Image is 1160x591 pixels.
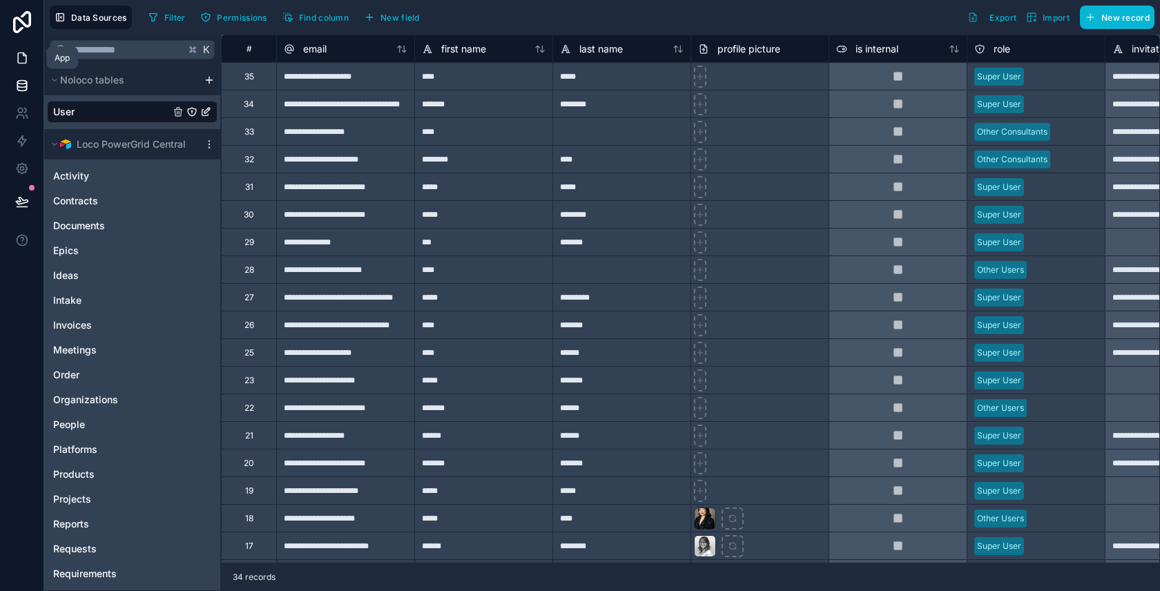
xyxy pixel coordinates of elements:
div: Super User [977,319,1021,331]
div: 29 [244,237,254,248]
div: # [232,43,266,54]
div: 25 [244,347,254,358]
span: first name [441,42,486,56]
div: App [55,52,70,64]
button: Data Sources [50,6,132,29]
span: 34 records [233,572,275,583]
div: Other Users [977,512,1024,525]
div: 33 [244,126,254,137]
button: New field [359,7,425,28]
span: New field [380,12,420,23]
span: last name [579,42,623,56]
div: 26 [244,320,254,331]
a: Permissions [195,7,277,28]
span: Find column [299,12,349,23]
button: Export [963,6,1021,29]
div: Super User [977,429,1021,442]
button: Filter [143,7,191,28]
span: K [202,45,211,55]
div: Super User [977,291,1021,304]
div: 22 [244,403,254,414]
div: Super User [977,457,1021,469]
div: 34 [244,99,254,110]
div: 21 [245,430,253,441]
div: Super User [977,98,1021,110]
span: profile picture [717,42,780,56]
div: Super User [977,485,1021,497]
div: Super User [977,209,1021,221]
div: 19 [245,485,253,496]
span: role [994,42,1010,56]
div: 20 [244,458,254,469]
div: 18 [245,513,253,524]
div: 27 [244,292,254,303]
div: Super User [977,236,1021,249]
span: New record [1101,12,1150,23]
button: Permissions [195,7,271,28]
button: New record [1080,6,1154,29]
div: Super User [977,70,1021,83]
span: is internal [855,42,898,56]
div: 31 [245,182,253,193]
div: 17 [245,541,253,552]
span: Export [989,12,1016,23]
div: 32 [244,154,254,165]
span: Permissions [217,12,267,23]
span: email [303,42,327,56]
div: 30 [244,209,254,220]
div: 28 [244,264,254,275]
a: New record [1074,6,1154,29]
div: Super User [977,181,1021,193]
div: Other Consultants [977,126,1047,138]
span: Import [1043,12,1070,23]
button: Find column [278,7,354,28]
div: Other Consultants [977,153,1047,166]
span: Filter [164,12,186,23]
div: Other Users [977,402,1024,414]
div: Super User [977,540,1021,552]
div: Super User [977,347,1021,359]
div: 23 [244,375,254,386]
span: Data Sources [71,12,127,23]
div: Other Users [977,264,1024,276]
button: Import [1021,6,1074,29]
div: Super User [977,374,1021,387]
div: 35 [244,71,254,82]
